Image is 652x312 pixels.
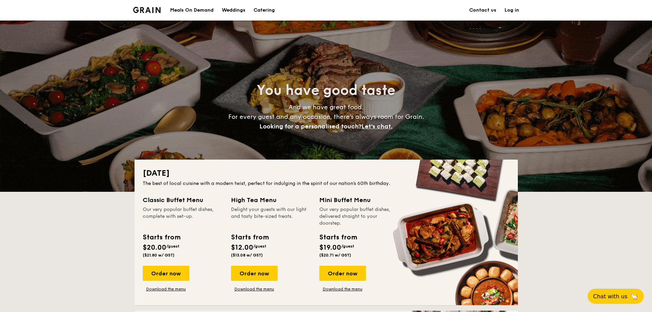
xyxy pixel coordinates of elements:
[257,82,395,99] span: You have good taste
[259,123,361,130] span: Looking for a personalised touch?
[361,123,393,130] span: Let's chat.
[630,292,638,300] span: 🦙
[143,244,166,252] span: $20.00
[593,293,627,300] span: Chat with us
[231,253,263,258] span: ($13.08 w/ GST)
[143,266,189,281] div: Order now
[231,206,311,227] div: Delight your guests with our light and tasty bite-sized treats.
[319,206,399,227] div: Our very popular buffet dishes, delivered straight to your doorstep.
[231,232,268,242] div: Starts from
[319,286,366,292] a: Download the menu
[231,195,311,205] div: High Tea Menu
[143,206,223,227] div: Our very popular buffet dishes, complete with set-up.
[319,195,399,205] div: Mini Buffet Menu
[143,168,510,179] h2: [DATE]
[143,180,510,187] div: The best of local cuisine with a modern twist, perfect for indulging in the spirit of our nation’...
[133,7,161,13] img: Grain
[143,253,175,258] span: ($21.80 w/ GST)
[341,244,354,249] span: /guest
[319,266,366,281] div: Order now
[228,103,424,130] span: And we have great food. For every guest and any occasion, there’s always room for Grain.
[319,232,357,242] div: Starts from
[143,195,223,205] div: Classic Buffet Menu
[231,244,253,252] span: $12.00
[231,266,278,281] div: Order now
[166,244,179,249] span: /guest
[319,244,341,252] span: $19.00
[319,253,351,258] span: ($20.71 w/ GST)
[133,7,161,13] a: Logotype
[231,286,278,292] a: Download the menu
[143,286,189,292] a: Download the menu
[253,244,266,249] span: /guest
[588,289,644,304] button: Chat with us🦙
[143,232,180,242] div: Starts from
